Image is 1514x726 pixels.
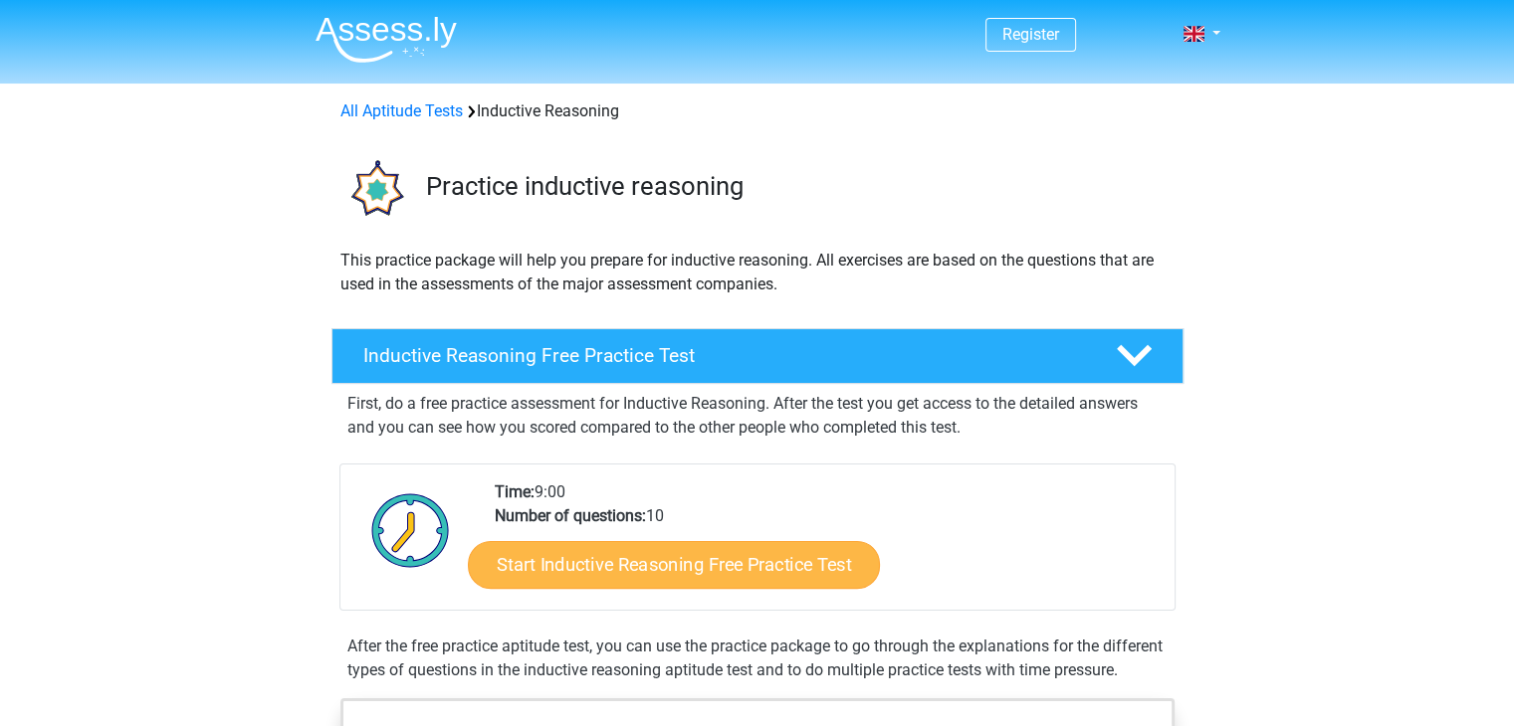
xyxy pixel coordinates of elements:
[339,635,1176,682] div: After the free practice aptitude test, you can use the practice package to go through the explana...
[324,328,1191,384] a: Inductive Reasoning Free Practice Test
[1002,25,1059,44] a: Register
[495,482,535,501] b: Time:
[468,540,880,588] a: Start Inductive Reasoning Free Practice Test
[316,16,457,63] img: Assessly
[332,147,417,232] img: inductive reasoning
[360,480,461,580] img: Clock
[332,99,1183,123] div: Inductive Reasoning
[347,392,1168,440] p: First, do a free practice assessment for Inductive Reasoning. After the test you get access to th...
[495,506,646,525] b: Number of questions:
[340,249,1175,296] p: This practice package will help you prepare for inductive reasoning. All exercises are based on t...
[480,480,1174,610] div: 9:00 10
[340,101,463,120] a: All Aptitude Tests
[363,344,1084,367] h4: Inductive Reasoning Free Practice Test
[426,171,1168,202] h3: Practice inductive reasoning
